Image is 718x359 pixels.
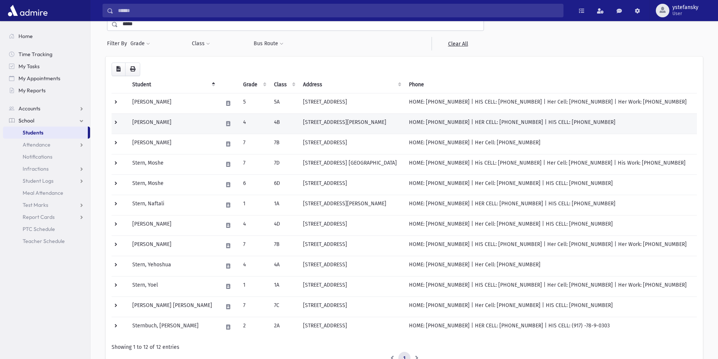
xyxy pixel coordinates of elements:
td: [PERSON_NAME] [128,235,218,256]
td: 2 [239,317,269,337]
td: HOME: [PHONE_NUMBER] | Her Cell: [PHONE_NUMBER] [404,134,697,154]
span: Student Logs [23,177,54,184]
td: HOME: [PHONE_NUMBER] | HER CELL: [PHONE_NUMBER] | HIS CELL: [PHONE_NUMBER] [404,195,697,215]
span: ystefansky [672,5,698,11]
td: [STREET_ADDRESS] [299,174,404,195]
span: Infractions [23,165,49,172]
span: User [672,11,698,17]
td: [STREET_ADDRESS] [299,215,404,235]
td: 6 [239,174,269,195]
input: Search [113,4,563,17]
a: School [3,115,90,127]
td: Stern, Yoel [128,276,218,296]
span: Filter By [107,40,130,47]
td: [STREET_ADDRESS] [299,256,404,276]
td: 7D [269,154,299,174]
td: 4 [239,256,269,276]
td: Sternbuch, [PERSON_NAME] [128,317,218,337]
span: Meal Attendance [23,189,63,196]
td: HOME: [PHONE_NUMBER] | HIS CELL: [PHONE_NUMBER] | Her Cell: [PHONE_NUMBER] | Her Work: [PHONE_NUM... [404,276,697,296]
a: PTC Schedule [3,223,90,235]
div: Showing 1 to 12 of 12 entries [112,343,697,351]
a: Student Logs [3,175,90,187]
span: Attendance [23,141,51,148]
a: Home [3,30,90,42]
td: [STREET_ADDRESS] [299,317,404,337]
th: Address: activate to sort column ascending [299,76,404,93]
span: Notifications [23,153,52,160]
a: My Reports [3,84,90,96]
td: 1A [269,276,299,296]
td: 1 [239,276,269,296]
span: School [18,117,34,124]
td: [STREET_ADDRESS] [299,134,404,154]
td: [PERSON_NAME] [128,113,218,134]
td: 4B [269,113,299,134]
span: My Tasks [18,63,40,70]
td: 4A [269,256,299,276]
td: Stern, Moshe [128,154,218,174]
td: 7C [269,296,299,317]
th: Class: activate to sort column ascending [269,76,299,93]
td: Stern, Yehoshua [128,256,218,276]
td: 7 [239,235,269,256]
td: [STREET_ADDRESS] [GEOGRAPHIC_DATA] [299,154,404,174]
button: CSV [112,63,126,76]
span: Accounts [18,105,40,112]
span: Report Cards [23,214,55,220]
td: 2A [269,317,299,337]
td: [STREET_ADDRESS] [299,235,404,256]
td: 1 [239,195,269,215]
a: Infractions [3,163,90,175]
td: 5A [269,93,299,113]
a: Students [3,127,88,139]
a: Attendance [3,139,90,151]
a: My Appointments [3,72,90,84]
span: Students [23,129,43,136]
td: 7 [239,134,269,154]
span: Time Tracking [18,51,52,58]
span: PTC Schedule [23,226,55,232]
td: 7B [269,134,299,154]
a: My Tasks [3,60,90,72]
td: HOME: [PHONE_NUMBER] | His CELL: [PHONE_NUMBER] | Her Cell: [PHONE_NUMBER] | His Work: [PHONE_NUM... [404,154,697,174]
span: My Reports [18,87,46,94]
td: 4 [239,113,269,134]
td: [PERSON_NAME] [128,134,218,154]
td: HOME: [PHONE_NUMBER] | HER CELL: [PHONE_NUMBER] | HIS CELL: (917) -78-9-0303 [404,317,697,337]
a: Meal Attendance [3,187,90,199]
span: Test Marks [23,202,48,208]
td: [PERSON_NAME] [128,215,218,235]
td: 7B [269,235,299,256]
th: Phone [404,76,697,93]
a: Clear All [432,37,484,50]
td: Stern, Naftali [128,195,218,215]
td: HOME: [PHONE_NUMBER] | HIS CELL: [PHONE_NUMBER] | Her Cell: [PHONE_NUMBER] | Her Work: [PHONE_NUM... [404,93,697,113]
td: 5 [239,93,269,113]
span: Teacher Schedule [23,238,65,244]
td: HOME: [PHONE_NUMBER] | HIS CELL: [PHONE_NUMBER] | Her Cell: [PHONE_NUMBER] | Her Work: [PHONE_NUM... [404,235,697,256]
a: Report Cards [3,211,90,223]
td: 4 [239,215,269,235]
img: AdmirePro [6,3,49,18]
th: Grade: activate to sort column ascending [239,76,269,93]
a: Teacher Schedule [3,235,90,247]
td: [STREET_ADDRESS] [299,93,404,113]
td: [PERSON_NAME] [128,93,218,113]
a: Accounts [3,102,90,115]
td: Stern, Moshe [128,174,218,195]
span: My Appointments [18,75,60,82]
td: [STREET_ADDRESS][PERSON_NAME] [299,113,404,134]
td: HOME: [PHONE_NUMBER] | Her Cell: [PHONE_NUMBER] | HIS CELL: [PHONE_NUMBER] [404,174,697,195]
a: Notifications [3,151,90,163]
span: Home [18,33,33,40]
button: Grade [130,37,150,50]
td: HOME: [PHONE_NUMBER] | Her Cell: [PHONE_NUMBER] [404,256,697,276]
th: Student: activate to sort column descending [128,76,218,93]
td: [PERSON_NAME] [PERSON_NAME] [128,296,218,317]
td: 6D [269,174,299,195]
button: Print [125,63,140,76]
td: [STREET_ADDRESS] [299,276,404,296]
td: 1A [269,195,299,215]
td: HOME: [PHONE_NUMBER] | Her Cell: [PHONE_NUMBER] | HIS CELL: [PHONE_NUMBER] [404,215,697,235]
